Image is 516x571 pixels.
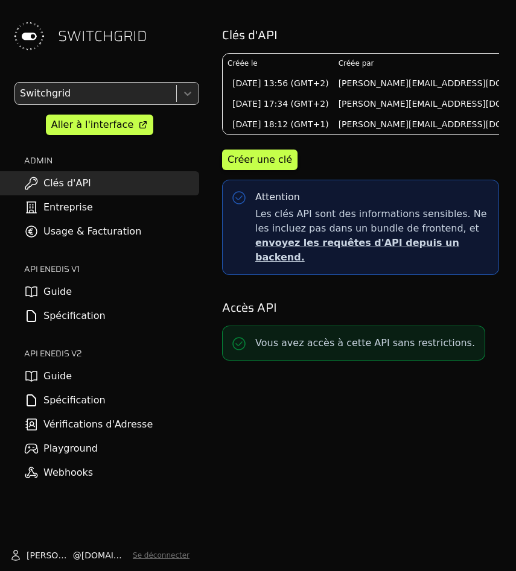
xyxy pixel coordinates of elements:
div: Attention [255,190,300,204]
span: [DOMAIN_NAME] [81,549,128,561]
span: [PERSON_NAME] [27,549,73,561]
a: Aller à l'interface [46,115,153,135]
button: Créer une clé [222,150,298,170]
h2: ADMIN [24,154,199,166]
button: Se déconnecter [133,550,190,560]
p: envoyez les requêtes d'API depuis un backend. [255,236,489,265]
h2: API ENEDIS v1 [24,263,199,275]
img: Switchgrid Logo [10,17,48,55]
span: SWITCHGRID [58,27,147,46]
td: [DATE] 17:34 (GMT+2) [223,93,334,114]
td: [DATE] 13:56 (GMT+2) [223,73,334,93]
span: Les clés API sont des informations sensibles. Ne les incluez pas dans un bundle de frontend, et [255,207,489,265]
p: Vous avez accès à cette API sans restrictions. [255,336,475,350]
td: [DATE] 18:12 (GMT+1) [223,114,334,134]
h2: API ENEDIS v2 [24,347,199,359]
h2: Accès API [222,299,499,316]
h2: Clés d'API [222,27,499,43]
th: Créée le [223,54,334,73]
div: Créer une clé [228,153,292,167]
span: @ [73,549,81,561]
div: Aller à l'interface [51,118,133,132]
